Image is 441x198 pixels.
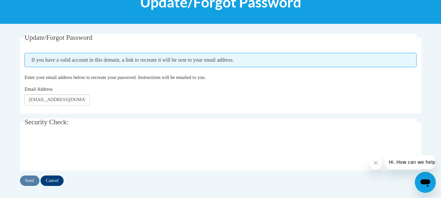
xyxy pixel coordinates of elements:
[24,137,124,162] iframe: reCAPTCHA
[24,34,92,41] span: Update/Forgot Password
[415,172,436,193] iframe: Button to launch messaging window
[369,156,382,169] iframe: Close message
[24,118,69,126] span: Security Check:
[24,86,53,92] span: Email Address
[24,75,206,80] span: Enter your email address below to recreate your password. Instructions will be emailed to you.
[4,5,53,10] span: Hi. How can we help?
[24,53,417,67] span: If you have a valid account in this domain, a link to recreate it will be sent to your email addr...
[40,175,64,186] input: Cancel
[24,94,90,105] input: Email
[385,155,436,169] iframe: Message from company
